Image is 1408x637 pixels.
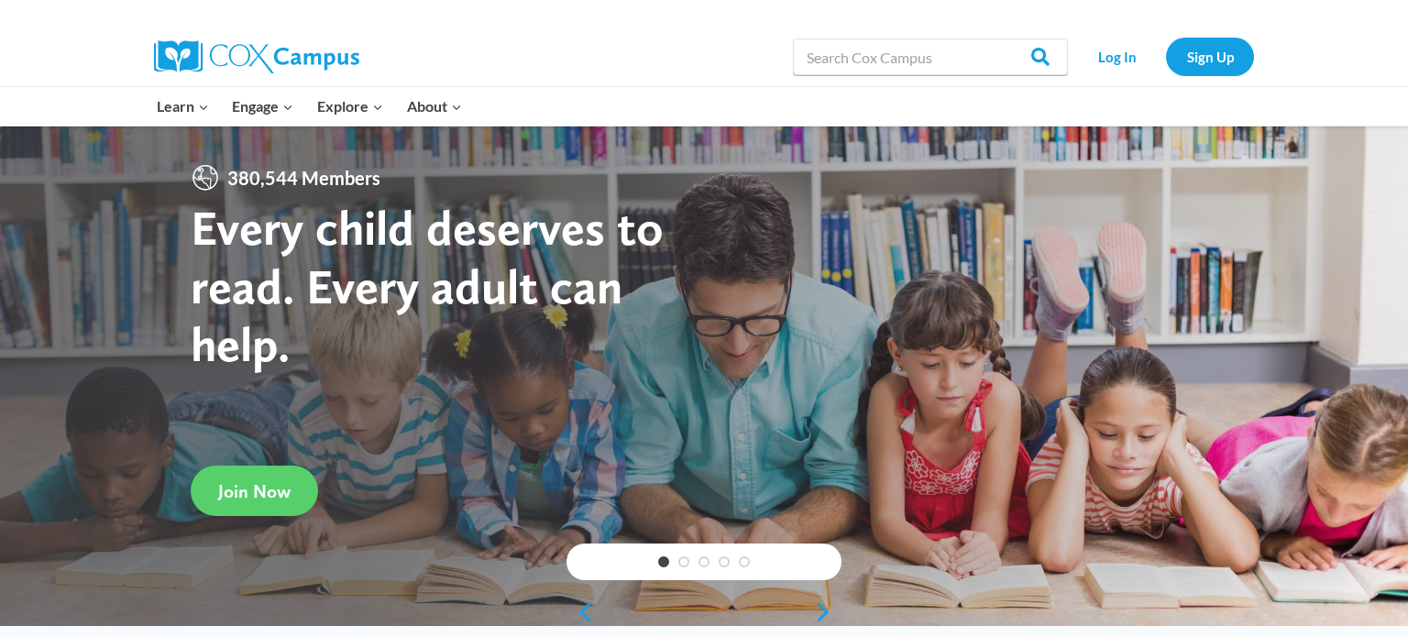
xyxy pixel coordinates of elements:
a: 2 [678,556,689,567]
a: next [814,601,841,623]
a: 1 [658,556,669,567]
span: Explore [317,94,383,118]
strong: Every child deserves to read. Every adult can help. [191,198,664,373]
a: Sign Up [1166,38,1254,75]
a: Join Now [191,466,318,516]
input: Search Cox Campus [793,38,1068,75]
a: previous [566,601,594,623]
span: Learn [157,94,209,118]
a: 4 [719,556,730,567]
span: Join Now [218,480,291,502]
div: content slider buttons [566,594,841,631]
nav: Primary Navigation [145,87,473,126]
img: Cox Campus [154,40,359,73]
nav: Secondary Navigation [1077,38,1254,75]
span: 380,544 Members [220,163,388,192]
span: About [407,94,462,118]
a: Log In [1077,38,1157,75]
a: 3 [698,556,709,567]
a: 5 [739,556,750,567]
span: Engage [232,94,293,118]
